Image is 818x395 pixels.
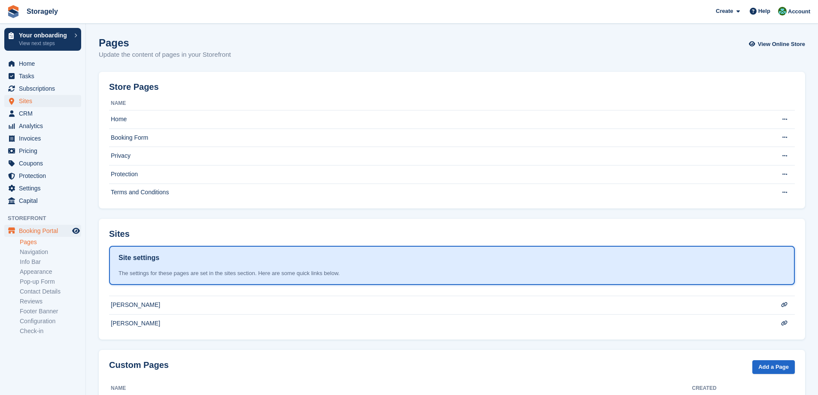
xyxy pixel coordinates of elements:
span: Settings [19,182,70,194]
th: Name [109,97,760,110]
span: View Online Store [758,40,805,49]
span: Capital [19,195,70,207]
h2: Store Pages [109,82,159,92]
a: Info Bar [20,258,81,266]
a: Appearance [20,268,81,276]
img: stora-icon-8386f47178a22dfd0bd8f6a31ec36ba5ce8667c1dd55bd0f319d3a0aa187defe.svg [7,5,20,18]
a: menu [4,195,81,207]
span: Protection [19,170,70,182]
p: View next steps [19,40,70,47]
a: Check-in [20,327,81,335]
p: Update the content of pages in your Storefront [99,50,231,60]
a: Storagely [23,4,61,18]
a: Configuration [20,317,81,325]
span: Pricing [19,145,70,157]
a: menu [4,157,81,169]
a: View Online Store [751,37,805,51]
span: Account [788,7,810,16]
div: The settings for these pages are set in the sites section. Here are some quick links below. [119,269,785,278]
span: Sites [19,95,70,107]
a: Your onboarding View next steps [4,28,81,51]
a: Pop-up Form [20,278,81,286]
a: menu [4,83,81,95]
a: menu [4,120,81,132]
span: Tasks [19,70,70,82]
a: Add a Page [752,360,795,374]
td: [PERSON_NAME] [109,296,760,315]
td: [PERSON_NAME] [109,314,760,332]
a: Footer Banner [20,307,81,315]
img: Notifications [778,7,787,15]
p: Your onboarding [19,32,70,38]
h1: Pages [99,37,231,49]
span: Invoices [19,132,70,144]
a: Preview store [71,226,81,236]
a: menu [4,70,81,82]
span: Create [716,7,733,15]
td: Home [109,110,760,129]
a: menu [4,225,81,237]
td: Terms and Conditions [109,184,760,202]
td: Booking Form [109,129,760,147]
a: menu [4,170,81,182]
span: Analytics [19,120,70,132]
a: menu [4,145,81,157]
span: Subscriptions [19,83,70,95]
a: menu [4,182,81,194]
a: menu [4,132,81,144]
span: Booking Portal [19,225,70,237]
span: Storefront [8,214,85,223]
a: menu [4,95,81,107]
a: Navigation [20,248,81,256]
span: Coupons [19,157,70,169]
a: menu [4,58,81,70]
span: CRM [19,107,70,119]
td: Protection [109,165,760,184]
span: Help [758,7,770,15]
h2: Custom Pages [109,360,169,370]
a: menu [4,107,81,119]
span: Home [19,58,70,70]
h2: Sites [109,229,130,239]
h1: Site settings [119,253,159,263]
a: Contact Details [20,288,81,296]
a: Pages [20,238,81,246]
a: Reviews [20,297,81,306]
td: Privacy [109,147,760,165]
